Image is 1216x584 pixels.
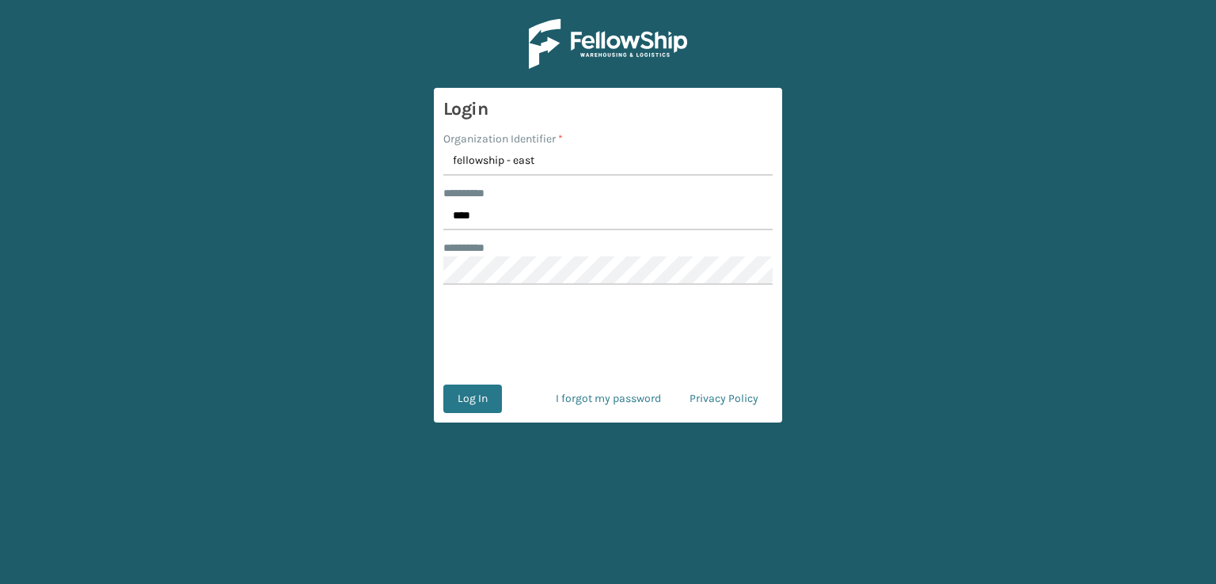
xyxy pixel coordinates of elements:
[443,97,773,121] h3: Login
[443,385,502,413] button: Log In
[488,304,728,366] iframe: reCAPTCHA
[541,385,675,413] a: I forgot my password
[675,385,773,413] a: Privacy Policy
[443,131,563,147] label: Organization Identifier
[529,19,687,69] img: Logo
